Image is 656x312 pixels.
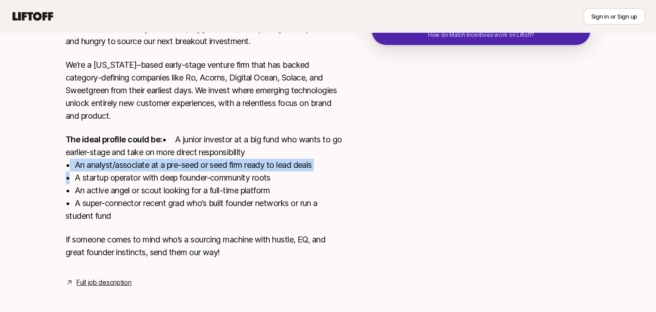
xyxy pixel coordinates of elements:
p: • A junior investor at a big fund who wants to go earlier-stage and take on more direct responsib... [66,133,343,222]
p: How do Match Incentives work on Liftoff? [428,31,534,39]
p: We’re a [US_STATE]–based early-stage venture firm that has backed category-defining companies lik... [66,59,343,122]
a: Full job description [77,277,131,288]
p: If someone comes to mind who’s a sourcing machine with hustle, EQ, and great founder instincts, s... [66,233,343,259]
button: Sign in or Sign up [584,8,645,25]
strong: The ideal profile could be: [66,135,162,144]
